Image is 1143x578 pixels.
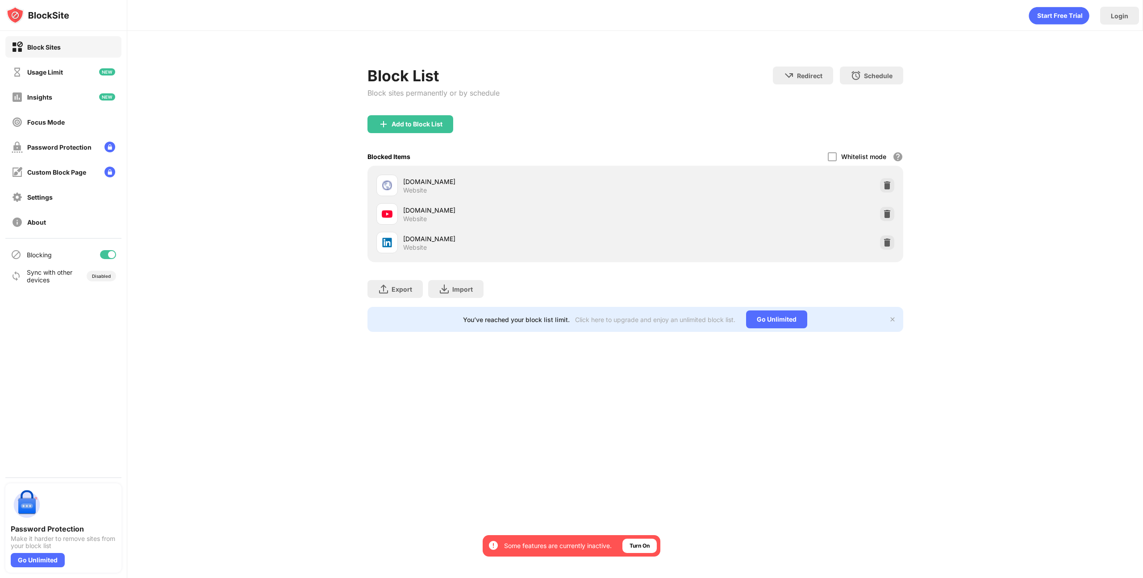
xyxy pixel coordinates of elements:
div: Usage Limit [27,68,63,76]
div: About [27,218,46,226]
div: Website [403,243,427,251]
img: blocking-icon.svg [11,249,21,260]
div: Schedule [864,72,893,80]
div: Password Protection [27,143,92,151]
div: You’ve reached your block list limit. [463,316,570,323]
div: Turn On [630,541,650,550]
div: Make it harder to remove sites from your block list [11,535,116,549]
img: logo-blocksite.svg [6,6,69,24]
img: about-off.svg [12,217,23,228]
img: sync-icon.svg [11,271,21,281]
img: x-button.svg [889,316,896,323]
div: animation [1029,7,1089,25]
img: password-protection-off.svg [12,142,23,153]
div: Website [403,215,427,223]
div: Disabled [92,273,111,279]
div: Block List [367,67,500,85]
div: Blocked Items [367,153,410,160]
img: favicons [382,180,392,191]
img: settings-off.svg [12,192,23,203]
div: Export [392,285,412,293]
img: error-circle-white.svg [488,540,499,551]
img: time-usage-off.svg [12,67,23,78]
div: Click here to upgrade and enjoy an unlimited block list. [575,316,735,323]
div: Password Protection [11,524,116,533]
img: customize-block-page-off.svg [12,167,23,178]
div: Redirect [797,72,822,80]
div: Import [452,285,473,293]
img: lock-menu.svg [104,142,115,152]
div: Go Unlimited [746,310,807,328]
div: Insights [27,93,52,101]
div: Whitelist mode [841,153,886,160]
div: [DOMAIN_NAME] [403,177,635,186]
img: insights-off.svg [12,92,23,103]
div: Custom Block Page [27,168,86,176]
img: push-password-protection.svg [11,489,43,521]
div: [DOMAIN_NAME] [403,205,635,215]
img: favicons [382,237,392,248]
div: Block Sites [27,43,61,51]
div: Go Unlimited [11,553,65,567]
div: Focus Mode [27,118,65,126]
div: Block sites permanently or by schedule [367,88,500,97]
img: favicons [382,209,392,219]
img: block-on.svg [12,42,23,53]
div: Add to Block List [392,121,442,128]
div: Sync with other devices [27,268,73,284]
img: focus-off.svg [12,117,23,128]
div: [DOMAIN_NAME] [403,234,635,243]
div: Settings [27,193,53,201]
div: Blocking [27,251,52,259]
div: Website [403,186,427,194]
div: Some features are currently inactive. [504,541,612,550]
img: new-icon.svg [99,93,115,101]
div: Login [1111,12,1128,20]
img: lock-menu.svg [104,167,115,177]
img: new-icon.svg [99,68,115,75]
